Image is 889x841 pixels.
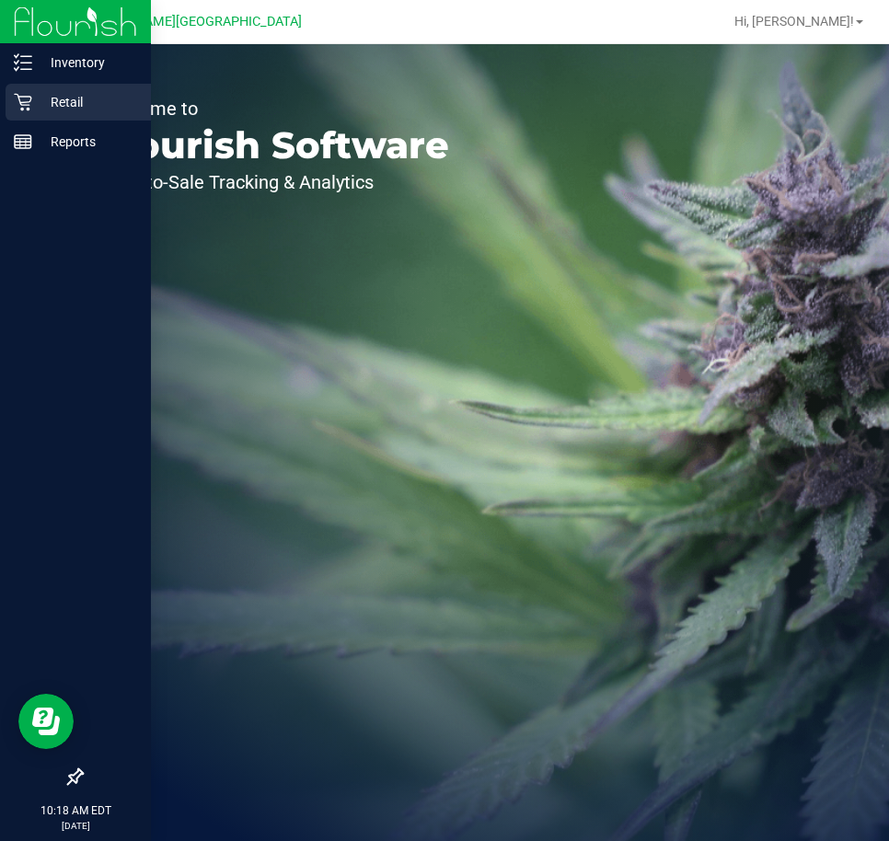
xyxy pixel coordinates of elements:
p: Seed-to-Sale Tracking & Analytics [99,173,449,191]
span: Hi, [PERSON_NAME]! [734,14,854,29]
iframe: Resource center [18,694,74,749]
inline-svg: Retail [14,93,32,111]
span: [PERSON_NAME][GEOGRAPHIC_DATA] [75,14,302,29]
p: Retail [32,91,143,113]
inline-svg: Inventory [14,53,32,72]
p: 10:18 AM EDT [8,802,143,819]
p: Welcome to [99,99,449,118]
inline-svg: Reports [14,132,32,151]
p: Flourish Software [99,127,449,164]
p: Inventory [32,52,143,74]
p: Reports [32,131,143,153]
p: [DATE] [8,819,143,833]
